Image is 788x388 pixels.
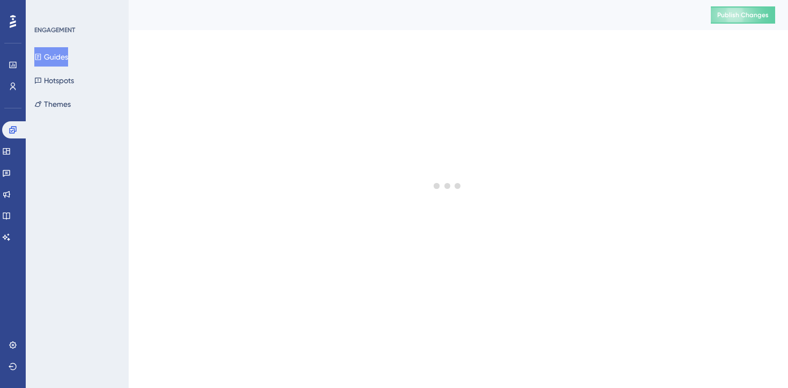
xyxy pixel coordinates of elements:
[34,47,68,67] button: Guides
[717,11,769,19] span: Publish Changes
[711,6,775,24] button: Publish Changes
[34,94,71,114] button: Themes
[34,71,74,90] button: Hotspots
[34,26,75,34] div: ENGAGEMENT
